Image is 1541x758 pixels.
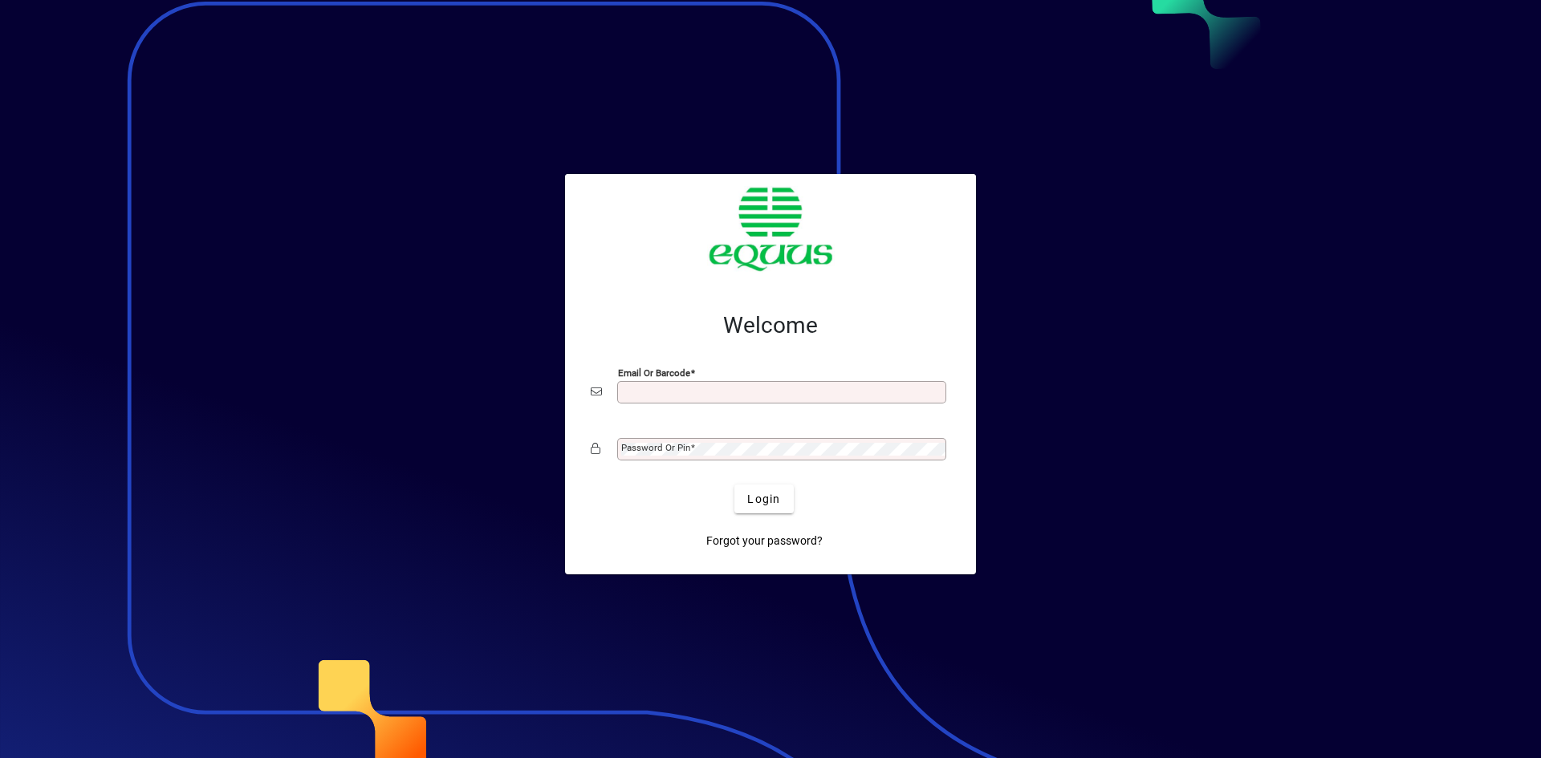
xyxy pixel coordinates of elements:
span: Forgot your password? [706,533,823,549]
mat-label: Password or Pin [621,442,690,453]
button: Login [734,484,793,513]
a: Forgot your password? [700,526,829,555]
span: Login [747,491,780,508]
h2: Welcome [591,312,950,339]
mat-label: Email or Barcode [618,367,690,379]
